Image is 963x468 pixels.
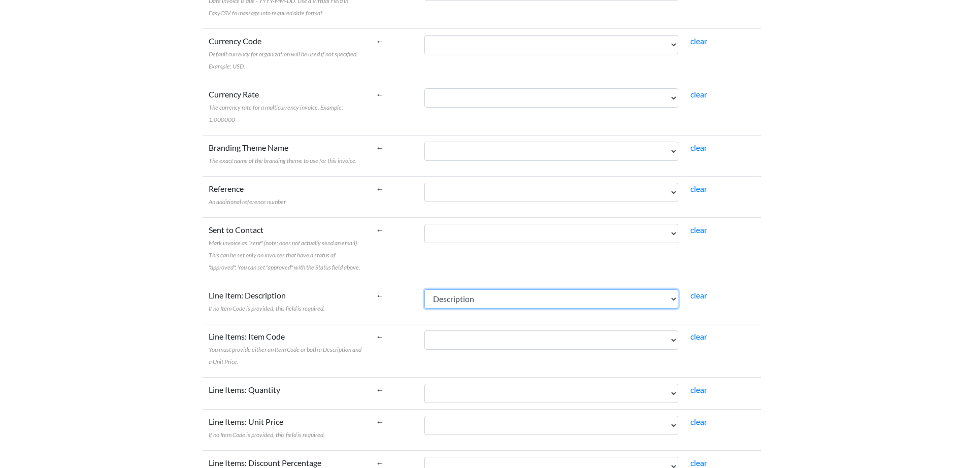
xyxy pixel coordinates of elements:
label: Line Items: Unit Price [209,416,325,440]
a: clear [690,385,707,394]
span: The exact name of the branding theme to use for this invoice. [209,157,357,164]
span: If no Item Code is provided, this field is required. [209,431,325,439]
label: Branding Theme Name [209,142,357,166]
label: Line Items: Item Code [209,330,364,367]
td: ← [370,82,419,135]
td: ← [370,409,419,450]
td: ← [370,176,419,217]
a: clear [690,331,707,341]
a: clear [690,417,707,426]
td: ← [370,377,419,409]
label: Line Items: Quantity [209,384,280,396]
span: The currency rate for a multicurrency invoice. Example: 1.000000 [209,104,343,123]
span: An additional reference number [209,198,286,206]
span: You must provide either an Item Code or both a Description and a Unit Price. [209,346,361,365]
label: Sent to Contact [209,224,364,273]
iframe: Drift Widget Chat Controller [912,417,951,456]
a: clear [690,89,707,99]
label: Currency Rate [209,88,364,125]
td: ← [370,283,419,324]
label: Reference [209,183,286,207]
span: Mark invoice as "sent" (note: does not actually send an email). This can be set only on invoices ... [209,239,360,271]
td: ← [370,217,419,283]
a: clear [690,184,707,193]
td: ← [370,28,419,82]
a: clear [690,290,707,300]
td: ← [370,135,419,176]
a: clear [690,36,707,46]
span: If no Item Code is provided, this field is required. [209,305,325,312]
label: Currency Code [209,35,364,72]
a: clear [690,143,707,152]
a: clear [690,458,707,467]
a: clear [690,225,707,235]
td: ← [370,324,419,377]
label: Line Item: Description [209,289,325,314]
span: Default currency for organization will be used if not specified. Example: USD. [209,50,358,70]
